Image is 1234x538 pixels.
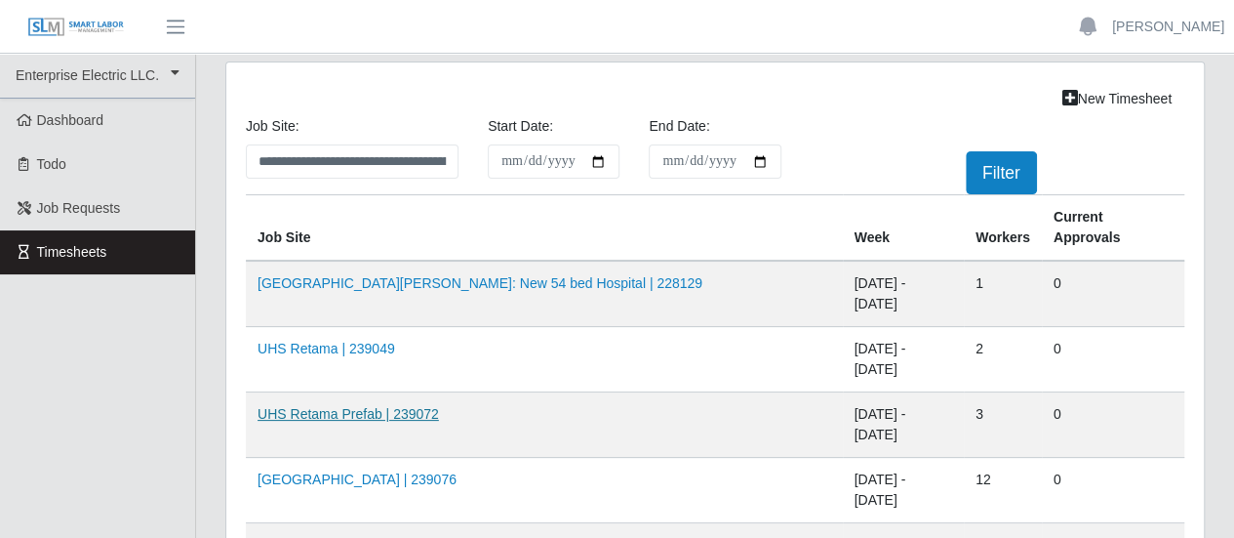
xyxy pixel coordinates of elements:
[258,406,439,422] a: UHS Retama Prefab | 239072
[37,156,66,172] span: Todo
[27,17,125,38] img: SLM Logo
[1042,393,1184,458] td: 0
[1042,458,1184,523] td: 0
[246,116,299,137] label: job site:
[843,261,964,327] td: [DATE] - [DATE]
[964,195,1042,262] th: Workers
[37,244,107,260] span: Timesheets
[258,275,702,291] a: [GEOGRAPHIC_DATA][PERSON_NAME]: New 54 bed Hospital | 228129
[964,327,1042,393] td: 2
[488,116,553,137] label: Start Date:
[649,116,709,137] label: End Date:
[843,195,964,262] th: Week
[843,393,964,458] td: [DATE] - [DATE]
[258,472,457,487] a: [GEOGRAPHIC_DATA] | 239076
[1112,17,1224,37] a: [PERSON_NAME]
[964,393,1042,458] td: 3
[843,458,964,523] td: [DATE] - [DATE]
[1050,82,1184,116] a: New Timesheet
[964,261,1042,327] td: 1
[964,458,1042,523] td: 12
[258,341,395,356] a: UHS Retama | 239049
[246,195,843,262] th: job site
[966,151,1037,194] button: Filter
[1042,195,1184,262] th: Current Approvals
[37,112,104,128] span: Dashboard
[37,200,121,216] span: Job Requests
[1042,261,1184,327] td: 0
[843,327,964,393] td: [DATE] - [DATE]
[1042,327,1184,393] td: 0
